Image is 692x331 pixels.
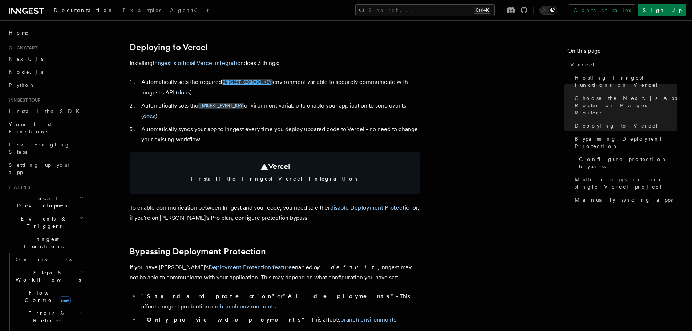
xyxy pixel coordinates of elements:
[222,78,273,85] a: INNGEST_SIGNING_KEY
[139,315,420,325] li: - This affects .
[222,79,273,85] code: INNGEST_SIGNING_KEY
[130,152,420,194] a: Install the Inngest Vercel integration
[570,61,595,68] span: Vercel
[130,262,420,283] p: If you have [PERSON_NAME]'s enabled, , Inngest may not be able to communicate with your applicati...
[153,60,244,66] a: Inngest's official Vercel integration
[54,7,114,13] span: Documentation
[9,162,71,175] span: Setting up your app
[130,42,207,52] a: Deploying to Vercel
[9,69,43,75] span: Node.js
[170,7,209,13] span: AgentKit
[638,4,686,16] a: Sign Up
[6,138,85,158] a: Leveraging Steps
[572,193,677,206] a: Manually syncing apps
[220,303,276,310] a: branch environments
[9,121,52,134] span: Your first Functions
[6,212,85,233] button: Events & Triggers
[575,135,677,150] span: Bypassing Deployment Protection
[6,158,85,179] a: Setting up your app
[572,92,677,119] a: Choose the Next.js App Router or Pages Router:
[6,105,85,118] a: Install the SDK
[569,4,635,16] a: Contact sales
[572,119,677,132] a: Deploying to Vercel
[283,293,396,300] strong: "All deployments"
[6,26,85,39] a: Home
[139,77,420,98] li: Automatically sets the required environment variable to securely communicate with Inngest's API ( ).
[9,56,43,62] span: Next.js
[9,108,84,114] span: Install the SDK
[575,176,677,190] span: Multiple apps in one single Vercel project
[6,65,85,78] a: Node.js
[13,307,85,327] button: Errors & Retries
[139,101,420,121] li: Automatically sets the environment variable to enable your application to send events ( ).
[16,257,90,262] span: Overview
[198,103,244,109] code: INNGEST_EVENT_KEY
[13,269,81,283] span: Steps & Workflows
[139,124,420,145] li: Automatically syncs your app to Inngest every time you deploy updated code to Vercel - no need to...
[6,78,85,92] a: Python
[13,289,80,304] span: Flow Control
[567,47,677,58] h4: On this page
[166,2,213,20] a: AgentKit
[539,6,557,15] button: Toggle dark mode
[572,173,677,193] a: Multiple apps in one single Vercel project
[314,264,377,271] em: by default
[118,2,166,20] a: Examples
[330,204,413,211] a: disable Deployment Protection
[13,266,85,286] button: Steps & Workflows
[6,233,85,253] button: Inngest Functions
[13,253,85,266] a: Overview
[572,132,677,153] a: Bypassing Deployment Protection
[575,74,677,89] span: Hosting Inngest functions on Vercel
[138,175,412,182] span: Install the Inngest Vercel integration
[6,195,79,209] span: Local Development
[6,235,78,250] span: Inngest Functions
[130,246,266,257] a: Bypassing Deployment Protection
[567,58,677,71] a: Vercel
[13,310,79,324] span: Errors & Retries
[6,45,37,51] span: Quick start
[6,192,85,212] button: Local Development
[9,82,35,88] span: Python
[575,196,673,203] span: Manually syncing apps
[141,293,277,300] strong: "Standard protection"
[6,215,79,230] span: Events & Triggers
[139,291,420,312] li: or - This affects Inngest production and .
[575,94,677,116] span: Choose the Next.js App Router or Pages Router:
[130,203,420,223] p: To enable communication between Inngest and your code, you need to either or, if you're on [PERSO...
[355,4,495,16] button: Search...Ctrl+K
[6,52,85,65] a: Next.js
[9,142,70,155] span: Leveraging Steps
[575,122,659,129] span: Deploying to Vercel
[209,264,292,271] a: Deployment Protection feature
[6,97,41,103] span: Inngest tour
[579,156,677,170] span: Configure protection bypass
[141,316,307,323] strong: "Only preview deployments"
[6,118,85,138] a: Your first Functions
[9,29,29,36] span: Home
[474,7,490,14] kbd: Ctrl+K
[49,2,118,20] a: Documentation
[122,7,161,13] span: Examples
[13,286,85,307] button: Flow Controlnew
[340,316,396,323] a: branch environments
[143,113,155,120] a: docs
[6,185,30,190] span: Features
[130,58,420,68] p: Installing does 3 things:
[178,89,190,96] a: docs
[576,153,677,173] a: Configure protection bypass
[572,71,677,92] a: Hosting Inngest functions on Vercel
[59,296,71,304] span: new
[198,102,244,109] a: INNGEST_EVENT_KEY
